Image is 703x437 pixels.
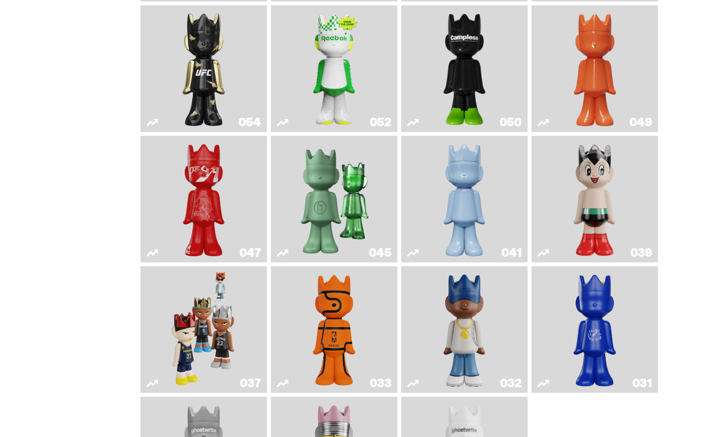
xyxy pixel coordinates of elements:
[439,9,490,128] img: Campless
[537,9,652,128] a: Schrödinger's ghost: Orange Vibe
[146,140,261,259] a: Skip
[407,9,522,128] a: Campless
[277,140,391,259] a: Present
[178,140,230,259] img: Skip
[630,247,652,259] div: 039
[632,377,652,389] div: 031
[501,247,522,259] div: 041
[277,270,391,389] a: Game Ball
[146,9,261,128] a: Ruby
[309,270,360,389] img: Game Ball
[629,116,652,128] div: 049
[293,140,375,259] img: Present
[500,377,522,389] div: 032
[369,247,391,259] div: 045
[171,270,237,389] img: Game Face (2024)
[537,270,652,389] a: Latte
[407,140,522,259] a: Schrödinger's ghost: Winter Blue
[537,140,652,259] a: Astro Boy
[370,116,391,128] div: 052
[146,270,261,389] a: Game Face (2024)
[277,9,391,128] a: Court Victory
[309,9,360,128] img: Court Victory
[407,270,522,389] a: Swingman
[569,140,621,259] img: Astro Boy
[500,116,522,128] div: 050
[370,377,391,389] div: 033
[240,377,261,389] div: 037
[439,140,490,259] img: Schrödinger's ghost: Winter Blue
[569,9,621,128] img: Schrödinger's ghost: Orange Vibe
[562,270,628,389] img: Latte
[239,247,261,259] div: 047
[431,270,498,389] img: Swingman
[178,9,230,128] img: Ruby
[238,116,261,128] div: 054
